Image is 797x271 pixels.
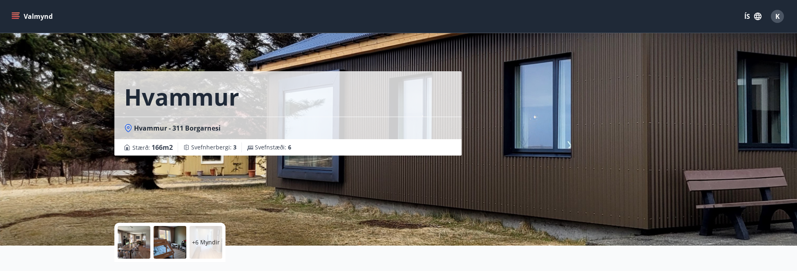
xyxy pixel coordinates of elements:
[191,143,237,151] span: Svefnherbergi :
[740,9,766,24] button: ÍS
[233,143,237,151] span: 3
[192,238,220,246] p: +6 Myndir
[288,143,291,151] span: 6
[132,142,173,152] span: Stærð :
[152,143,173,152] span: 166 m2
[124,81,239,112] h1: Hvammur
[134,124,221,133] span: Hvammur - 311 Borgarnesi
[775,12,780,21] span: K
[768,7,787,26] button: K
[255,143,291,151] span: Svefnstæði :
[10,9,56,24] button: menu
